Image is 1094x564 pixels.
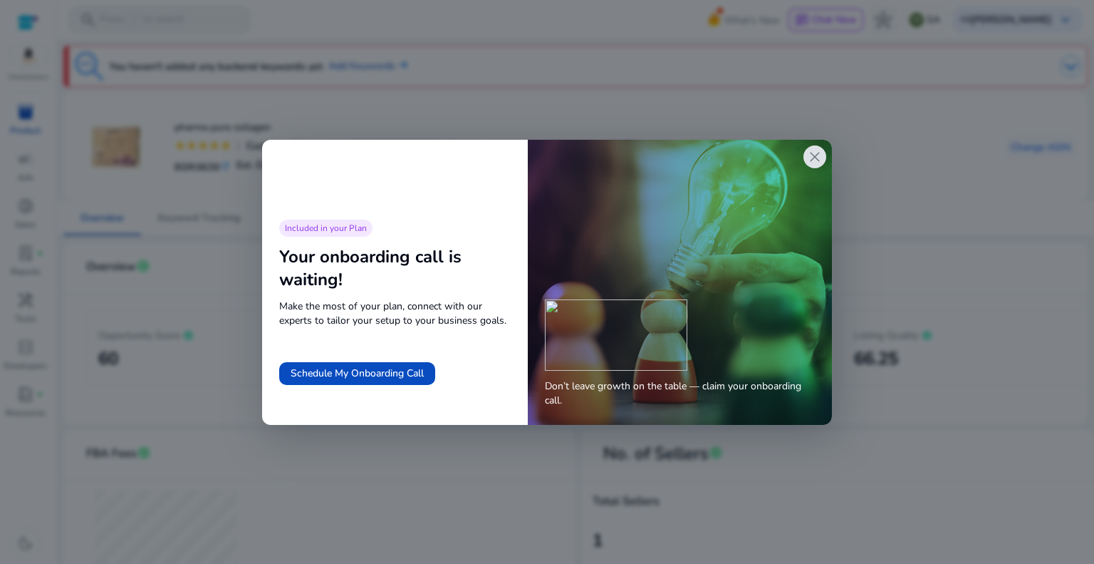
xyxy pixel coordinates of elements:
span: Don’t leave growth on the table — claim your onboarding call. [545,379,815,408]
span: Make the most of your plan, connect with our experts to tailor your setup to your business goals. [279,299,511,328]
button: Schedule My Onboarding Call [279,362,435,385]
div: Your onboarding call is waiting! [279,245,511,291]
span: Schedule My Onboarding Call [291,366,424,381]
span: Included in your Plan [285,222,367,234]
span: close [806,148,823,165]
